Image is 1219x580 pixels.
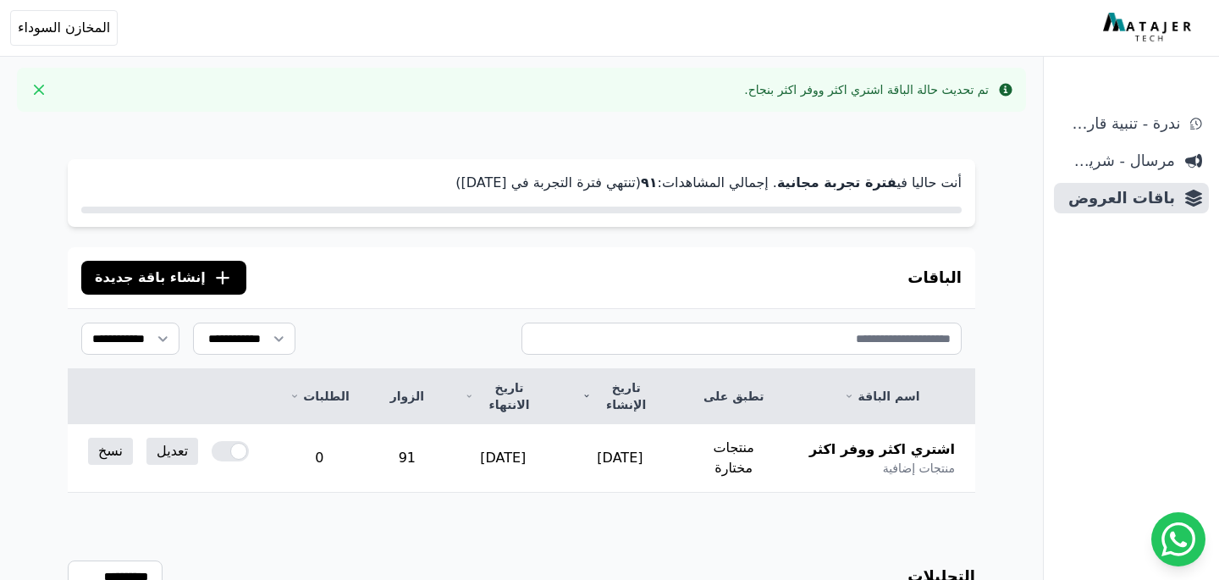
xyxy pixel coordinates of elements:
[290,388,349,405] a: الطلبات
[465,379,542,413] a: تاريخ الانتهاء
[1061,149,1175,173] span: مرسال - شريط دعاية
[678,369,789,424] th: تطبق على
[146,438,198,465] a: تعديل
[95,268,206,288] span: إنشاء باقة جديدة
[1061,186,1175,210] span: باقات العروض
[1103,13,1195,43] img: MatajerTech Logo
[88,438,133,465] a: نسخ
[678,424,789,493] td: منتجات مختارة
[18,18,110,38] span: المخازن السوداء
[444,424,562,493] td: [DATE]
[269,424,369,493] td: 0
[809,439,955,460] span: اشتري اكثر ووفر اكثر
[907,266,962,290] h3: الباقات
[777,174,896,191] strong: فترة تجربة مجانية
[1061,112,1180,135] span: ندرة - تنبية قارب علي النفاذ
[25,76,52,103] button: Close
[641,174,658,191] strong: ٩١
[10,10,118,46] button: المخازن السوداء
[883,460,955,477] span: منتجات إضافية
[744,81,989,98] div: تم تحديث حالة الباقة اشتري اكثر ووفر اكثر بنجاح.
[81,261,246,295] button: إنشاء باقة جديدة
[370,424,444,493] td: 91
[562,424,679,493] td: [DATE]
[809,388,955,405] a: اسم الباقة
[582,379,659,413] a: تاريخ الإنشاء
[370,369,444,424] th: الزوار
[81,173,962,193] p: أنت حاليا في . إجمالي المشاهدات: (تنتهي فترة التجربة في [DATE])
